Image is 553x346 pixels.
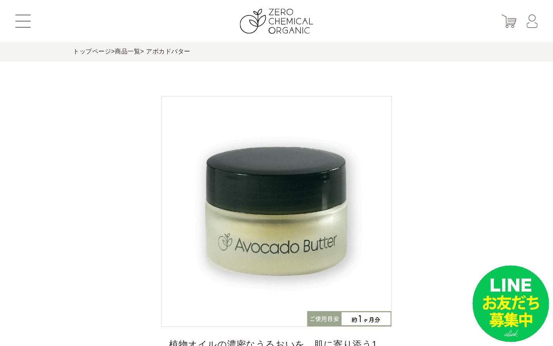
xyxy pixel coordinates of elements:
div: > > アボカドバター [73,42,480,62]
a: トップページ [73,48,111,55]
img: マイページ [527,15,538,28]
a: 商品一覧 [115,48,140,55]
img: small_line.png [472,265,549,342]
img: ゼロケミカルオーガニックアボカドバター 15g [161,96,392,327]
img: ZERO CHEMICAL ORGANIC [240,9,313,34]
img: カート [502,15,517,28]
